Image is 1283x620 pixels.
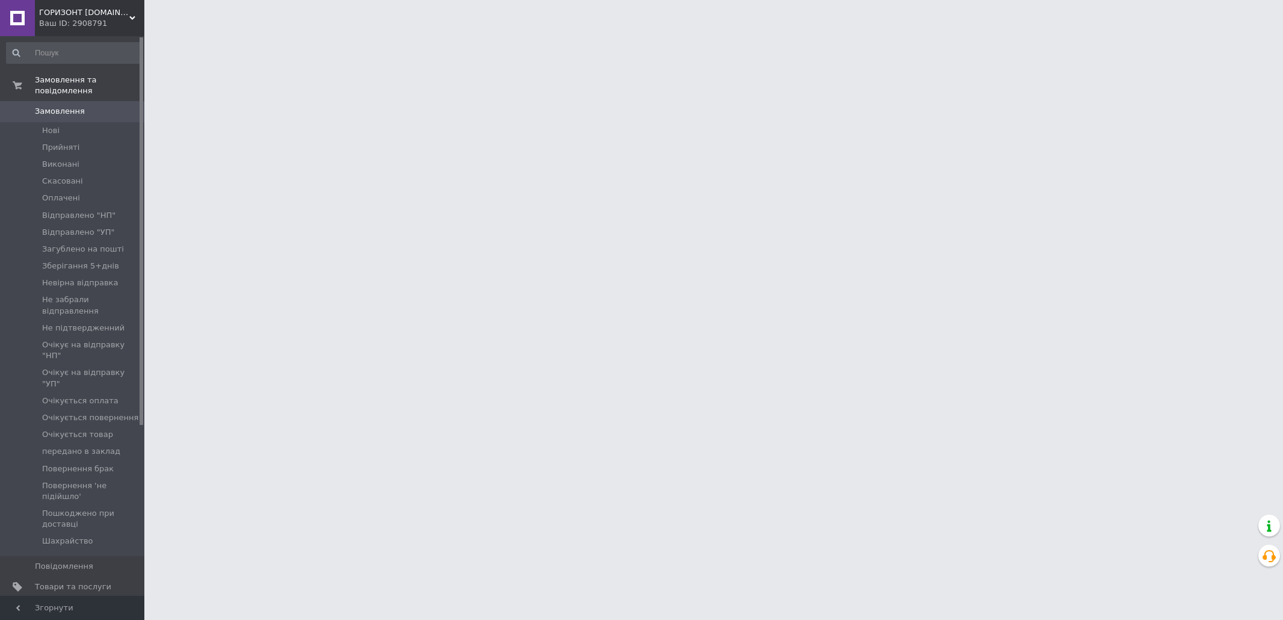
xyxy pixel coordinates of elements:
span: Нові [42,125,60,136]
span: Замовлення та повідомлення [35,75,144,96]
span: Замовлення [35,106,85,117]
span: Очікується товар [42,429,113,440]
span: Оплачені [42,193,80,203]
span: Зберігання 5+днів [42,261,119,271]
span: передано в заклад [42,446,120,457]
span: Відправлено "УП" [42,227,114,238]
span: Прийняті [42,142,79,153]
span: Скасовані [42,176,83,187]
span: Виконані [42,159,79,170]
span: Повернення брак [42,463,114,474]
span: Не підтвердженний [42,323,125,333]
span: Очікує на відправку "УП" [42,367,140,389]
span: Повернення 'не підійшло' [42,480,140,502]
span: Шахрайство [42,536,93,547]
span: Загублено на пошті [42,244,124,255]
span: Відправлено "НП" [42,210,115,221]
span: Пошкоджено при доставці [42,508,140,530]
span: Повідомлення [35,561,93,572]
div: Ваш ID: 2908791 [39,18,144,29]
span: Не забрали відправлення [42,294,140,316]
span: Товари та послуги [35,581,111,592]
span: Очікує на відправку "НП" [42,339,140,361]
span: Очікується оплата [42,395,118,406]
input: Пошук [6,42,141,64]
span: Невірна відправка [42,277,118,288]
span: Очікується повернення [42,412,138,423]
span: ГОРИЗОНТ gorizont-el.com.ua [39,7,129,18]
